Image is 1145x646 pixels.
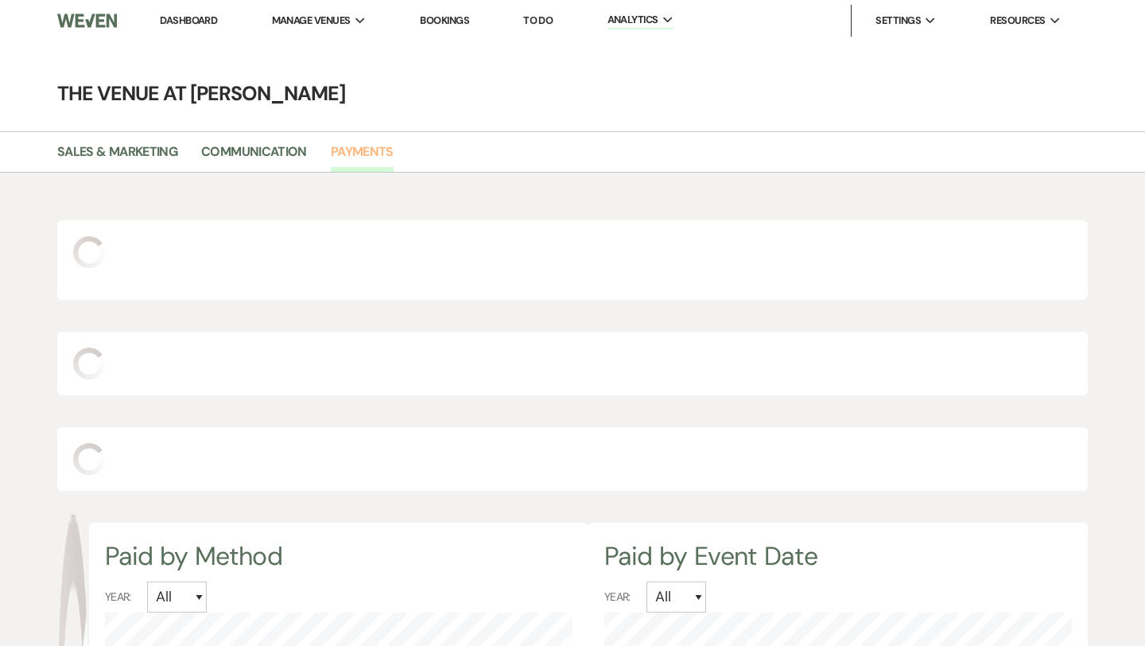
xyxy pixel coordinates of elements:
a: Sales & Marketing [57,142,177,172]
span: Year: [105,589,131,605]
span: Settings [875,13,921,29]
h4: Paid by Event Date [604,539,1072,574]
span: Year: [604,589,631,605]
a: To Do [523,14,553,27]
h4: Paid by Method [105,539,572,574]
img: loading spinner [73,443,105,475]
img: loading spinner [73,236,105,268]
img: Weven Logo [57,4,117,37]
a: Dashboard [160,14,217,27]
a: Bookings [420,14,469,27]
a: Communication [201,142,307,172]
span: Resources [990,13,1045,29]
span: Analytics [607,12,658,28]
span: Manage Venues [272,13,351,29]
a: Payments [331,142,394,172]
img: loading spinner [73,348,105,379]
